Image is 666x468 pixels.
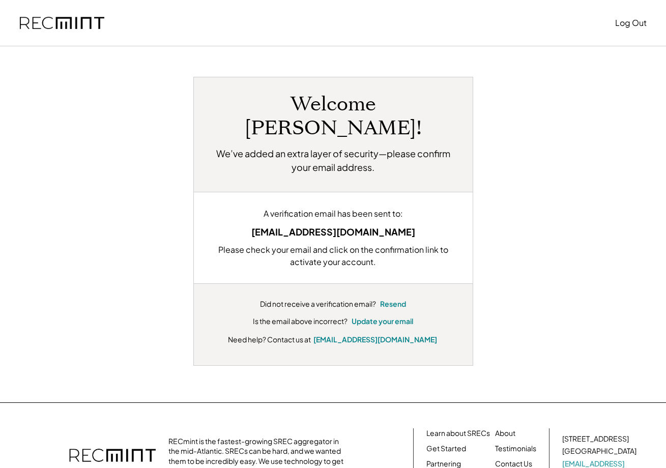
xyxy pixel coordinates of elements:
[562,434,629,444] div: [STREET_ADDRESS]
[260,299,376,309] div: Did not receive a verification email?
[253,316,348,327] div: Is the email above incorrect?
[380,299,406,309] button: Resend
[313,335,437,344] a: [EMAIL_ADDRESS][DOMAIN_NAME]
[562,446,636,456] div: [GEOGRAPHIC_DATA]
[352,316,413,327] button: Update your email
[426,428,490,438] a: Learn about SRECs
[209,93,457,140] h1: Welcome [PERSON_NAME]!
[209,225,457,239] div: [EMAIL_ADDRESS][DOMAIN_NAME]
[20,17,104,30] img: recmint-logotype%403x.png
[209,244,457,268] div: Please check your email and click on the confirmation link to activate your account.
[228,334,311,345] div: Need help? Contact us at
[495,428,515,438] a: About
[615,13,647,33] button: Log Out
[426,444,466,454] a: Get Started
[209,147,457,174] h2: We’ve added an extra layer of security—please confirm your email address.
[209,208,457,220] div: A verification email has been sent to:
[495,444,536,454] a: Testimonials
